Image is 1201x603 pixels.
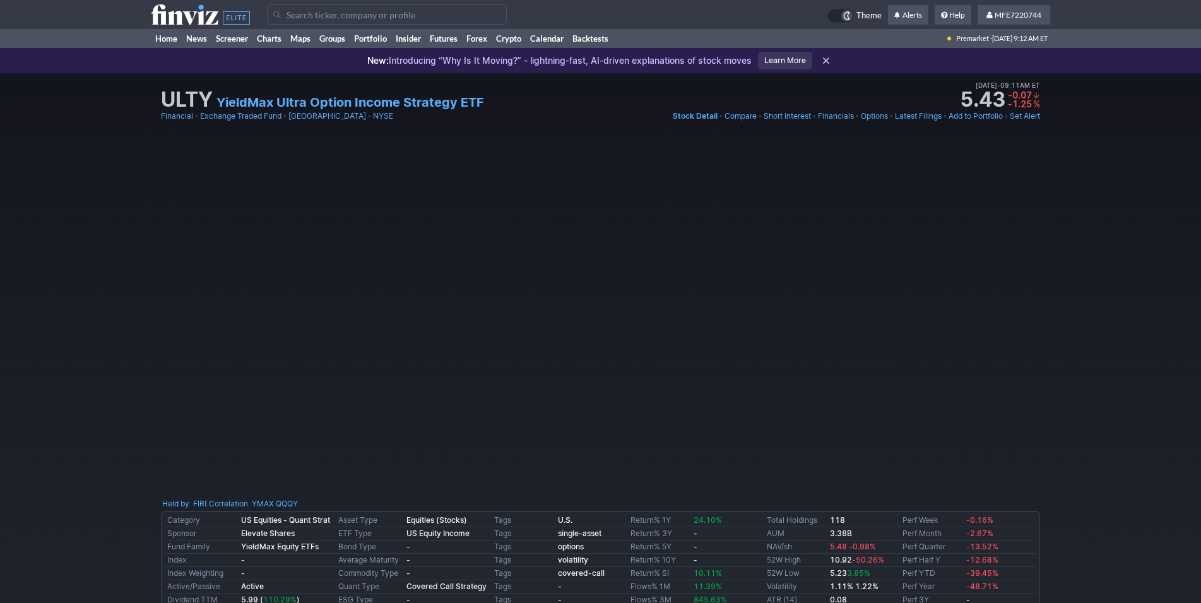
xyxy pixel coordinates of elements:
input: Search [267,4,507,25]
a: MFE7220744 [978,5,1050,25]
span: 11.39% [694,582,722,591]
td: NAV/sh [764,540,828,554]
a: Groups [315,29,350,48]
a: QQQY [276,498,298,510]
span: 5.48 [830,542,847,551]
span: -0.16% [966,515,993,525]
p: Introducing “Why Is It Moving?” - lightning-fast, AI-driven explanations of stock moves [367,54,752,67]
b: US Equity Income [406,528,470,538]
td: Fund Family [165,540,239,554]
b: YieldMax Equity ETFs [241,542,319,551]
span: • [758,110,762,122]
a: Forex [462,29,492,48]
b: US Equities - Quant Strat [241,515,330,525]
a: Short Interest [764,110,811,122]
div: | : [206,498,298,510]
span: -48.71% [966,582,998,591]
span: 3.85% [847,568,870,578]
td: Index [165,554,239,567]
a: Compare [725,110,757,122]
a: options [558,542,584,551]
a: Correlation [209,499,248,508]
strong: 5.43 [960,90,1005,110]
td: Total Holdings [764,514,828,527]
small: 1.11% 1.22% [830,582,879,591]
span: [DATE] 9:12 AM ET [992,29,1048,48]
b: - [241,555,245,564]
b: single-asset [558,528,601,538]
td: AUM [764,527,828,540]
span: -12.68% [966,555,998,564]
td: 52W Low [764,567,828,580]
td: Perf Year [900,580,964,594]
span: -39.45% [966,568,998,578]
td: Tags [492,580,555,594]
a: YMAX [252,498,274,510]
b: - [694,542,697,551]
b: - [406,555,410,564]
td: Return% 10Y [628,554,692,567]
td: Index Weighting [165,567,239,580]
td: Perf Quarter [900,540,964,554]
a: FIRI [193,498,206,510]
a: Stock Detail [673,110,718,122]
a: [GEOGRAPHIC_DATA] [288,110,366,122]
a: Options [861,110,888,122]
td: 52W High [764,554,828,567]
a: Insider [391,29,425,48]
a: Alerts [888,5,928,25]
b: volatility [558,555,588,564]
span: • [889,110,894,122]
span: -13.52% [966,542,998,551]
span: -0.07 [1008,90,1032,100]
span: 24.10% [694,515,722,525]
td: Perf Week [900,514,964,527]
b: - [406,568,410,578]
a: U.S. [558,515,572,525]
a: Screener [211,29,252,48]
td: Quant Type [336,580,404,594]
a: Backtests [568,29,613,48]
a: Home [151,29,182,48]
span: New: [367,55,389,66]
td: Perf Month [900,527,964,540]
a: Add to Portfolio [949,110,1003,122]
h1: ULTY [161,90,213,110]
b: 3.38B [830,528,852,538]
td: Sponsor [165,527,239,540]
a: YieldMax Ultra Option Income Strategy ETF [216,93,484,111]
a: covered-call [558,568,605,578]
span: 10.11% [694,568,722,578]
td: Active/Passive [165,580,239,594]
span: [DATE] 09:11AM ET [976,80,1040,91]
td: Tags [492,514,555,527]
span: % [1033,99,1040,109]
span: -2.67% [966,528,993,538]
td: Asset Type [336,514,404,527]
a: Learn More [758,52,812,69]
span: -1.25 [1008,99,1032,109]
td: Return% 3Y [628,527,692,540]
b: - [694,555,697,564]
span: • [719,110,723,122]
b: Covered Call Strategy [406,582,487,591]
b: - [241,568,245,578]
span: • [812,110,817,122]
td: ETF Type [336,527,404,540]
span: • [855,110,860,122]
a: News [182,29,211,48]
td: Volatility [764,580,828,594]
span: MFE7220744 [995,10,1041,20]
a: Held by [162,499,189,508]
b: - [694,528,697,538]
td: Bond Type [336,540,404,554]
b: 10.92 [830,555,884,564]
td: Tags [492,554,555,567]
a: Latest Filings [895,110,942,122]
span: • [194,110,199,122]
a: Set Alert [1010,110,1040,122]
span: • [1004,110,1009,122]
span: Stock Detail [673,111,718,121]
